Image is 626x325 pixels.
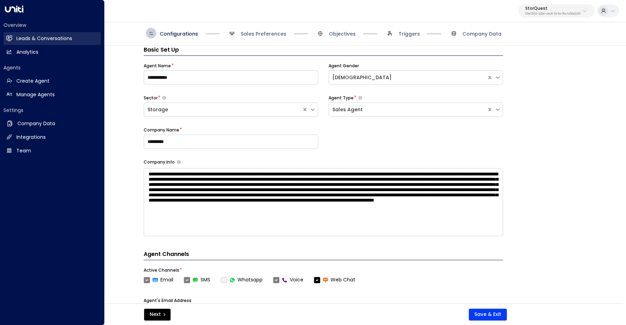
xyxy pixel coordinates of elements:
label: Voice [273,276,303,284]
label: Company Info [144,159,175,165]
label: Agent Name [144,63,171,69]
h2: Agents [3,64,101,71]
label: Agent Gender [329,63,359,69]
button: Select whether your copilot will handle inquiries directly from leads or from brokers representin... [358,96,362,100]
button: StorQuest95e12634-a2b0-4ea9-845a-0bcfa50e2d19 [518,4,594,17]
label: Web Chat [314,276,355,284]
h2: Settings [3,107,101,114]
p: StorQuest [525,6,580,10]
div: Storage [148,106,298,113]
a: Integrations [3,131,101,144]
label: Sector [144,95,158,101]
h3: Basic Set Up [144,46,503,56]
h2: Integrations [16,134,46,141]
span: Configurations [160,30,198,37]
span: Triggers [398,30,420,37]
h2: Create Agent [16,77,50,85]
label: Email [144,276,173,284]
label: Whatsapp [221,276,263,284]
label: Company Name [144,127,179,133]
label: Agent Type [329,95,354,101]
a: Analytics [3,46,101,59]
div: Sales Agent [332,106,483,113]
div: To activate this channel, please go to the Integrations page [221,276,263,284]
a: Team [3,144,101,157]
button: Provide a brief overview of your company, including your industry, products or services, and any ... [177,160,181,164]
span: Company Data [462,30,501,37]
label: Active Channels [144,267,179,273]
a: Leads & Conversations [3,32,101,45]
label: SMS [184,276,210,284]
h2: Leads & Conversations [16,35,72,42]
p: 95e12634-a2b0-4ea9-845a-0bcfa50e2d19 [525,13,580,15]
h4: Agent Channels [144,250,503,260]
button: Save & Exit [469,309,507,320]
a: Manage Agents [3,88,101,101]
button: Select whether your copilot will handle inquiries directly from leads or from brokers representin... [162,96,166,100]
h2: Team [16,147,31,154]
button: Next [144,309,171,320]
h2: Overview [3,22,101,29]
a: Company Data [3,117,101,130]
div: [DEMOGRAPHIC_DATA] [332,74,483,81]
a: Create Agent [3,75,101,88]
h2: Manage Agents [16,91,55,98]
span: Sales Preferences [241,30,286,37]
label: Agent's Email Address [144,297,191,304]
h2: Analytics [16,48,38,56]
h2: Company Data [17,120,55,127]
span: Objectives [329,30,356,37]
